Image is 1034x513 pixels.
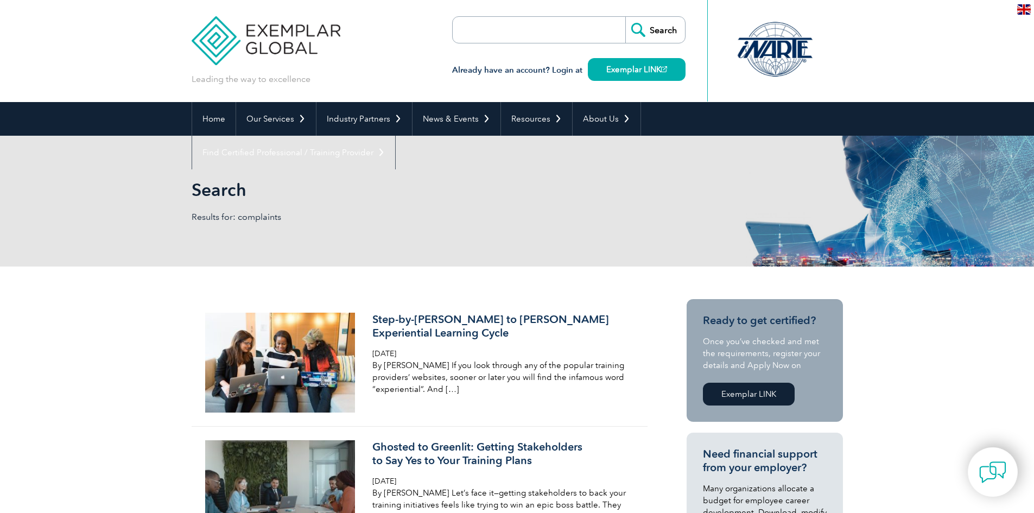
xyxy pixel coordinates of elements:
[625,17,685,43] input: Search
[1017,4,1031,15] img: en
[372,359,630,395] p: By [PERSON_NAME] If you look through any of the popular training providers’ websites, sooner or l...
[413,102,500,136] a: News & Events
[573,102,640,136] a: About Us
[501,102,572,136] a: Resources
[192,136,395,169] a: Find Certified Professional / Training Provider
[372,477,396,486] span: [DATE]
[703,383,795,406] a: Exemplar LINK
[192,179,608,200] h1: Search
[372,440,630,467] h3: Ghosted to Greenlit: Getting Stakeholders to Say Yes to Your Training Plans
[703,447,827,474] h3: Need financial support from your employer?
[703,335,827,371] p: Once you’ve checked and met the requirements, register your details and Apply Now on
[452,64,686,77] h3: Already have an account? Login at
[205,313,356,413] img: pexels-divinetechygirl-1181233-300x200.jpg
[661,66,667,72] img: open_square.png
[192,102,236,136] a: Home
[316,102,412,136] a: Industry Partners
[703,314,827,327] h3: Ready to get certified?
[192,211,517,223] p: Results for: complaints
[236,102,316,136] a: Our Services
[372,349,396,358] span: [DATE]
[588,58,686,81] a: Exemplar LINK
[192,299,648,427] a: Step-by-[PERSON_NAME] to [PERSON_NAME] Experiential Learning Cycle [DATE] By [PERSON_NAME] If you...
[979,459,1006,486] img: contact-chat.png
[372,313,630,340] h3: Step-by-[PERSON_NAME] to [PERSON_NAME] Experiential Learning Cycle
[192,73,310,85] p: Leading the way to excellence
